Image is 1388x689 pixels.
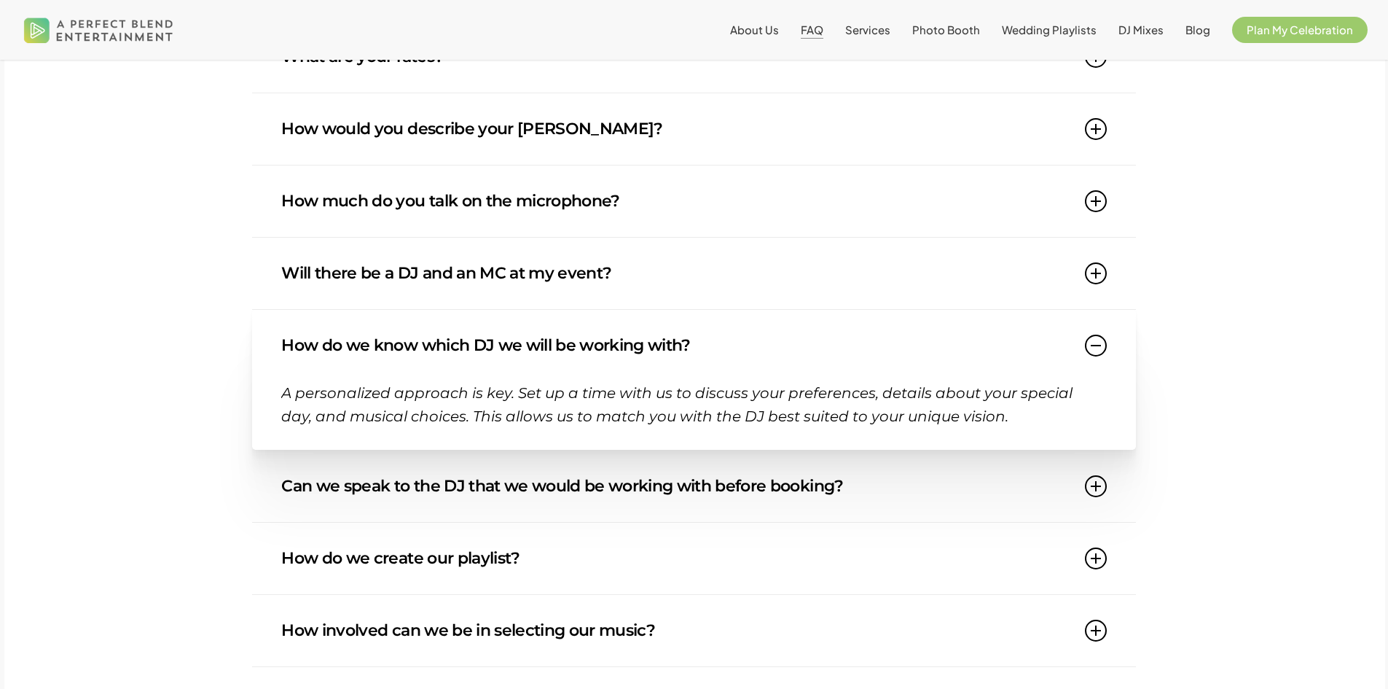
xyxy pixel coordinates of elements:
[1118,23,1164,36] span: DJ Mixes
[845,24,890,36] a: Services
[730,24,779,36] a: About Us
[845,23,890,36] span: Services
[1232,24,1368,36] a: Plan My Celebration
[281,384,1073,425] span: A personalized approach is key. Set up a time with us to discuss your preferences, details about ...
[281,595,1106,666] a: How involved can we be in selecting our music?
[20,6,177,54] img: A Perfect Blend Entertainment
[1185,24,1210,36] a: Blog
[281,451,1106,522] a: Can we speak to the DJ that we would be working with before booking?
[912,24,980,36] a: Photo Booth
[281,523,1106,594] a: How do we create our playlist?
[281,166,1106,237] a: How much do you talk on the microphone?
[801,24,823,36] a: FAQ
[1247,23,1353,36] span: Plan My Celebration
[1118,24,1164,36] a: DJ Mixes
[1002,24,1097,36] a: Wedding Playlists
[281,310,1106,381] a: How do we know which DJ we will be working with?
[912,23,980,36] span: Photo Booth
[281,93,1106,165] a: How would you describe your [PERSON_NAME]?
[1185,23,1210,36] span: Blog
[1002,23,1097,36] span: Wedding Playlists
[801,23,823,36] span: FAQ
[281,238,1106,309] a: Will there be a DJ and an MC at my event?
[730,23,779,36] span: About Us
